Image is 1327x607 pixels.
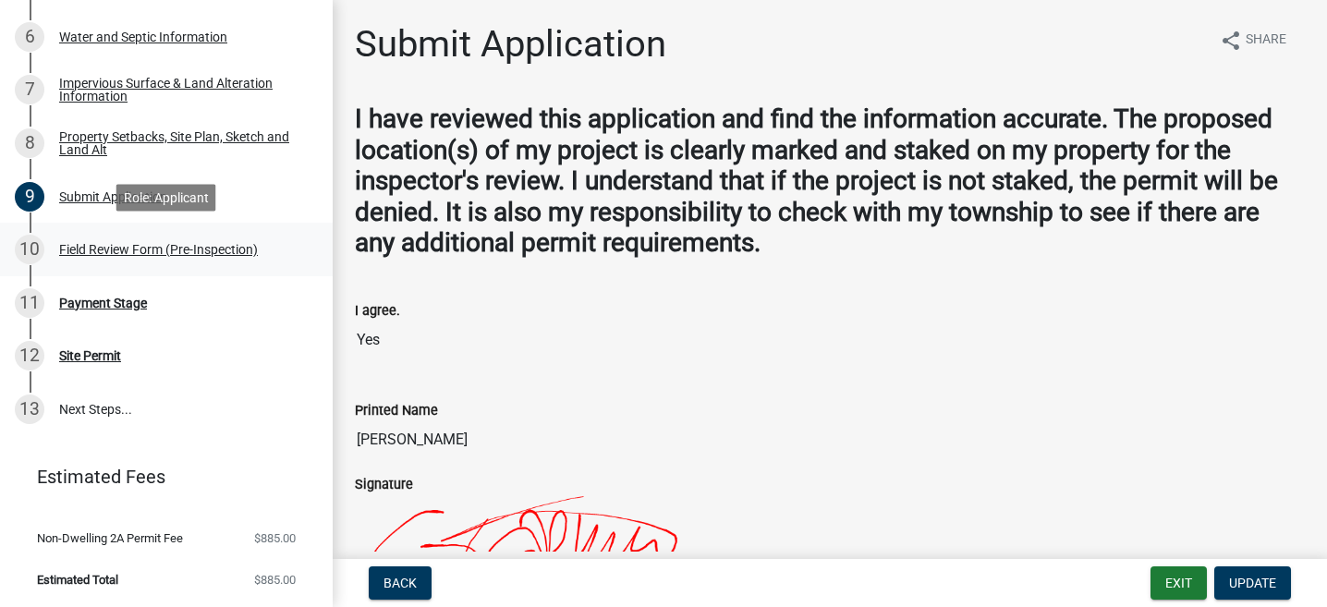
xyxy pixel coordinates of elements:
h1: Submit Application [355,22,666,67]
i: share [1220,30,1242,52]
div: 6 [15,22,44,52]
span: Estimated Total [37,574,118,586]
div: 9 [15,182,44,212]
div: Role: Applicant [116,184,216,211]
button: Exit [1150,566,1207,600]
div: 11 [15,288,44,318]
img: +vrwsJrcEAAAAASUVORK5CYII= [355,495,890,588]
div: Water and Septic Information [59,30,227,43]
span: $885.00 [254,574,296,586]
div: 12 [15,341,44,370]
span: $885.00 [254,532,296,544]
button: shareShare [1205,22,1301,58]
div: Field Review Form (Pre-Inspection) [59,243,258,256]
label: Printed Name [355,405,438,418]
a: Estimated Fees [15,458,303,495]
div: Submit Application [59,190,167,203]
button: Back [369,566,432,600]
div: Site Permit [59,349,121,362]
label: Signature [355,479,413,492]
span: Update [1229,576,1276,590]
div: 7 [15,75,44,104]
div: 10 [15,235,44,264]
div: 8 [15,128,44,158]
div: Impervious Surface & Land Alteration Information [59,77,303,103]
div: Property Setbacks, Site Plan, Sketch and Land Alt [59,130,303,156]
div: Payment Stage [59,297,147,310]
label: I agree. [355,305,400,318]
strong: I have reviewed this application and find the information accurate. The proposed location(s) of m... [355,103,1278,258]
span: Share [1246,30,1286,52]
button: Update [1214,566,1291,600]
span: Back [383,576,417,590]
div: 13 [15,395,44,424]
span: Non-Dwelling 2A Permit Fee [37,532,183,544]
